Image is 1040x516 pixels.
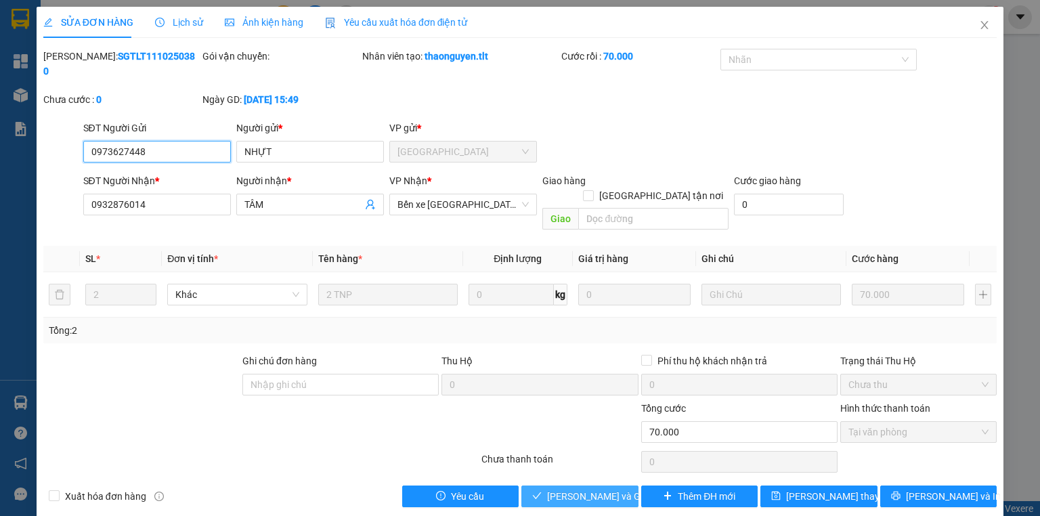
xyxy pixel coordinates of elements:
[594,188,729,203] span: [GEOGRAPHIC_DATA] tận nơi
[96,94,102,105] b: 0
[43,17,133,28] span: SỬA ĐƠN HÀNG
[318,284,458,305] input: VD: Bàn, Ghế
[389,121,537,135] div: VP gửi
[244,94,299,105] b: [DATE] 15:49
[979,20,990,30] span: close
[561,49,718,64] div: Cước rồi :
[578,284,691,305] input: 0
[242,374,439,395] input: Ghi chú đơn hàng
[451,489,484,504] span: Yêu cầu
[236,173,384,188] div: Người nhận
[225,17,303,28] span: Ảnh kiện hàng
[83,121,231,135] div: SĐT Người Gửi
[578,253,628,264] span: Giá trị hàng
[494,253,542,264] span: Định lượng
[521,486,638,507] button: check[PERSON_NAME] và Giao hàng
[397,194,529,215] span: Bến xe Tiền Giang
[848,374,989,395] span: Chưa thu
[225,18,234,27] span: picture
[202,49,359,64] div: Gói vận chuyển:
[436,491,446,502] span: exclamation-circle
[701,284,841,305] input: Ghi Chú
[154,492,164,501] span: info-circle
[603,51,633,62] b: 70.000
[852,284,964,305] input: 0
[325,18,336,28] img: icon
[389,175,427,186] span: VP Nhận
[441,356,473,366] span: Thu Hộ
[362,49,559,64] div: Nhân viên tạo:
[678,489,735,504] span: Thêm ĐH mới
[175,284,299,305] span: Khác
[771,491,781,502] span: save
[652,353,773,368] span: Phí thu hộ khách nhận trả
[848,422,989,442] span: Tại văn phòng
[663,491,672,502] span: plus
[542,208,578,230] span: Giao
[43,18,53,27] span: edit
[734,194,844,215] input: Cước giao hàng
[49,284,70,305] button: delete
[641,486,758,507] button: plusThêm ĐH mới
[542,175,586,186] span: Giao hàng
[840,403,930,414] label: Hình thức thanh toán
[578,208,729,230] input: Dọc đường
[840,353,997,368] div: Trạng thái Thu Hộ
[43,51,195,77] b: SGTLT1110250380
[786,489,894,504] span: [PERSON_NAME] thay đổi
[167,253,218,264] span: Đơn vị tính
[480,452,639,475] div: Chưa thanh toán
[547,489,677,504] span: [PERSON_NAME] và Giao hàng
[891,491,901,502] span: printer
[906,489,1001,504] span: [PERSON_NAME] và In
[966,7,1003,45] button: Close
[880,486,997,507] button: printer[PERSON_NAME] và In
[852,253,898,264] span: Cước hàng
[202,92,359,107] div: Ngày GD:
[83,173,231,188] div: SĐT Người Nhận
[43,49,200,79] div: [PERSON_NAME]:
[325,17,468,28] span: Yêu cầu xuất hóa đơn điện tử
[554,284,567,305] span: kg
[155,18,165,27] span: clock-circle
[85,253,96,264] span: SL
[242,356,317,366] label: Ghi chú đơn hàng
[397,142,529,162] span: Sài Gòn
[402,486,519,507] button: exclamation-circleYêu cầu
[49,323,402,338] div: Tổng: 2
[318,253,362,264] span: Tên hàng
[760,486,877,507] button: save[PERSON_NAME] thay đổi
[43,92,200,107] div: Chưa cước :
[641,403,686,414] span: Tổng cước
[734,175,801,186] label: Cước giao hàng
[236,121,384,135] div: Người gửi
[365,199,376,210] span: user-add
[532,491,542,502] span: check
[975,284,991,305] button: plus
[425,51,488,62] b: thaonguyen.tlt
[155,17,203,28] span: Lịch sử
[60,489,152,504] span: Xuất hóa đơn hàng
[696,246,846,272] th: Ghi chú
